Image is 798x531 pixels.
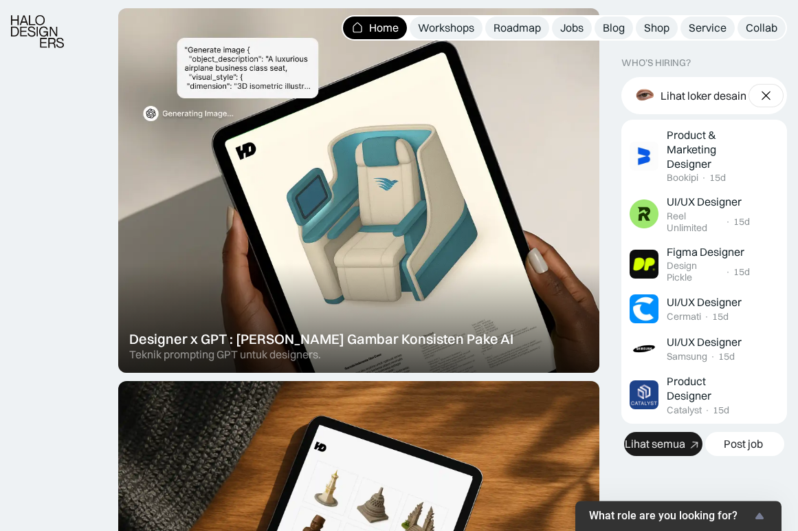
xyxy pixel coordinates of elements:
[667,260,722,283] div: Design Pickle
[603,21,625,35] div: Blog
[118,8,599,373] a: Designer x GPT : [PERSON_NAME] Gambar Konsisten Pake AITeknik prompting GPT untuk designers.
[725,216,731,228] div: ·
[667,404,702,416] div: Catalyst
[589,508,768,524] button: Show survey - What role are you looking for?
[485,17,549,39] a: Roadmap
[710,351,716,362] div: ·
[630,199,658,228] img: Job Image
[705,432,784,456] a: Post job
[410,17,483,39] a: Workshops
[733,266,750,278] div: 15d
[636,17,678,39] a: Shop
[369,21,399,35] div: Home
[725,266,731,278] div: ·
[624,369,784,421] a: Job ImageProduct DesignerCatalyst·15d
[630,142,658,171] img: Job Image
[738,17,786,39] a: Collab
[701,172,707,184] div: ·
[667,172,698,184] div: Bookipi
[560,21,584,35] div: Jobs
[630,380,658,409] img: Job Image
[718,351,735,362] div: 15d
[624,239,784,289] a: Job ImageFigma DesignerDesign Pickle·15d
[689,21,727,35] div: Service
[712,311,729,323] div: 15d
[552,17,592,39] a: Jobs
[667,295,742,310] div: UI/UX Designer
[746,21,777,35] div: Collab
[630,294,658,323] img: Job Image
[667,210,722,234] div: Reel Unlimited
[667,351,707,362] div: Samsung
[644,21,669,35] div: Shop
[343,17,407,39] a: Home
[625,437,685,451] div: Lihat semua
[624,122,784,189] a: Job ImageProduct & Marketing DesignerBookipi·15d
[667,245,744,259] div: Figma Designer
[624,329,784,369] a: Job ImageUI/UX DesignerSamsung·15d
[630,334,658,363] img: Job Image
[733,216,750,228] div: 15d
[494,21,541,35] div: Roadmap
[667,195,742,209] div: UI/UX Designer
[680,17,735,39] a: Service
[595,17,633,39] a: Blog
[705,404,710,416] div: ·
[661,89,746,103] div: Lihat loker desain
[667,335,742,349] div: UI/UX Designer
[667,128,750,171] div: Product & Marketing Designer
[624,189,784,239] a: Job ImageUI/UX DesignerReel Unlimited·15d
[624,289,784,329] a: Job ImageUI/UX DesignerCermati·15d
[667,311,701,323] div: Cermati
[704,311,709,323] div: ·
[724,437,763,451] div: Post job
[621,57,691,69] div: WHO’S HIRING?
[667,374,750,403] div: Product Designer
[624,432,703,456] a: Lihat semua
[418,21,474,35] div: Workshops
[589,510,751,523] span: What role are you looking for?
[713,404,729,416] div: 15d
[709,172,726,184] div: 15d
[630,250,658,279] img: Job Image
